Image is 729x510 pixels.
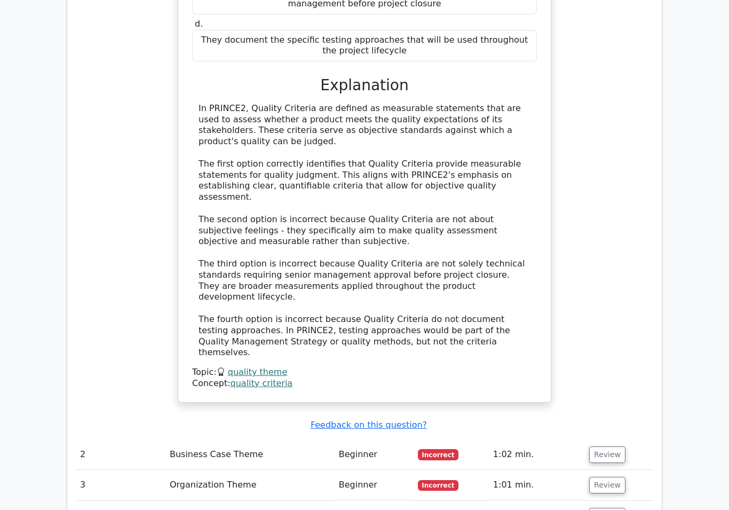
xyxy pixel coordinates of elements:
button: Review [589,447,625,464]
td: Beginner [335,440,414,470]
a: quality criteria [231,379,293,389]
button: Review [589,477,625,494]
span: Incorrect [418,481,459,491]
span: d. [195,19,203,29]
td: Organization Theme [165,470,335,501]
td: Business Case Theme [165,440,335,470]
td: Beginner [335,470,414,501]
div: They document the specific testing approaches that will be used throughout the project lifecycle [192,30,537,62]
td: 1:02 min. [489,440,585,470]
a: quality theme [228,367,288,378]
a: Feedback on this question? [311,420,427,430]
div: Topic: [192,367,537,379]
td: 2 [76,440,165,470]
div: Concept: [192,379,537,390]
div: In PRINCE2, Quality Criteria are defined as measurable statements that are used to assess whether... [199,104,530,359]
span: Incorrect [418,450,459,460]
td: 3 [76,470,165,501]
td: 1:01 min. [489,470,585,501]
h3: Explanation [199,77,530,95]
